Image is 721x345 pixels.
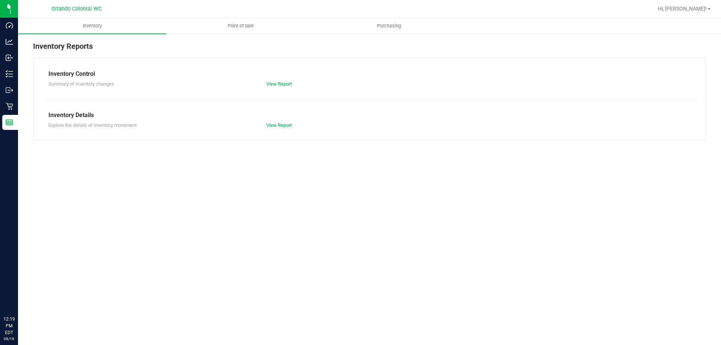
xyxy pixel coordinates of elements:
[18,18,166,34] a: Inventory
[51,6,102,12] span: Orlando Colonial WC
[48,81,114,87] span: Summary of inventory changes
[217,23,264,29] span: Point of Sale
[48,111,691,120] div: Inventory Details
[6,86,13,94] inline-svg: Outbound
[3,316,15,336] p: 12:19 PM EDT
[266,122,292,128] a: View Report
[6,119,13,126] inline-svg: Reports
[48,69,691,78] div: Inventory Control
[6,70,13,78] inline-svg: Inventory
[22,284,31,293] iframe: Resource center unread badge
[6,22,13,29] inline-svg: Dashboard
[315,18,463,34] a: Purchasing
[658,6,707,12] span: Hi, [PERSON_NAME]!
[266,81,292,87] a: View Report
[3,336,15,342] p: 08/19
[33,41,706,58] div: Inventory Reports
[6,38,13,45] inline-svg: Analytics
[72,23,112,29] span: Inventory
[8,285,30,307] iframe: Resource center
[48,122,137,128] span: Explore the details of inventory movement
[6,102,13,110] inline-svg: Retail
[166,18,315,34] a: Point of Sale
[367,23,411,29] span: Purchasing
[6,54,13,62] inline-svg: Inbound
